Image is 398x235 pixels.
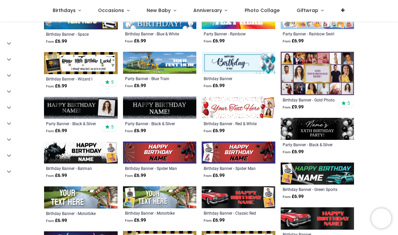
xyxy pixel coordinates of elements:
[46,172,67,179] strong: £ 6.99
[283,193,304,200] strong: £ 6.99
[98,7,124,14] span: Occasions
[347,100,350,106] span: 5
[147,7,171,14] span: New Baby
[245,7,280,14] span: Photo Collage
[297,7,318,14] span: Giftwrap
[204,38,225,44] strong: £ 6.99
[283,105,291,109] span: From
[46,219,54,223] span: From
[204,210,259,216] a: Birthday Banner - Classic Red Car
[46,31,102,37] a: Birthday Banner - Space Lightsaber
[283,39,291,43] span: From
[125,82,146,89] strong: £ 6.99
[281,118,354,140] img: Personalised Party Banner - Black & Silver Balloons - Custom Text
[46,128,67,134] strong: £ 6.99
[46,38,67,45] strong: £ 6.99
[204,129,212,133] span: From
[371,208,391,228] iframe: Brevo live chat
[125,84,133,88] span: From
[125,31,181,36] a: Birthday Banner - Blue & White
[111,79,114,85] span: 5
[125,128,146,134] strong: £ 6.99
[283,142,338,147] a: Party Banner - Black & Silver Balloons
[46,76,102,81] a: Birthday Banner - Wizard I solemnly Swear
[44,142,118,164] img: Personalised Happy Birthday Banner - Batman Superhero - Custom Name & 2 Photo Upload
[53,7,76,14] span: Birthdays
[125,217,146,224] strong: £ 6.99
[46,166,102,171] a: Birthday Banner - Batman Superhero
[46,83,67,89] strong: £ 6.99
[44,52,118,74] img: Personalised Happy Birthday Banner - Wizard I solemnly Swear - 1 Photo Upload
[46,84,54,88] span: From
[204,84,212,88] span: From
[281,52,354,95] img: Personalised Birthday Backdrop Banner - Gold Photo Collage - 16 Photo Upload
[125,219,133,222] span: From
[125,210,181,216] a: Birthday Banner - Motorbike
[283,31,338,36] a: Party Banner - Rainbow Swirl
[125,174,133,178] span: From
[204,174,212,178] span: From
[204,217,225,224] strong: £ 6.99
[123,96,197,119] img: Personalised Party Banner - Black & Silver - Custom Text
[125,166,181,171] a: Birthday Banner - Spider Man Superhero
[125,121,181,126] a: Party Banner - Black & Silver
[204,121,259,126] a: Birthday Banner - Red & White Party Balloons
[283,97,338,102] a: Birthday Banner - Gold Photo Collage
[123,186,197,208] img: Personalised Happy Birthday Banner - Motorbike - 2 Photo Upload
[202,52,275,74] img: Happy Birthday Banner - Classic Blue & White Party Balloons
[202,142,275,164] img: Personalised Happy Birthday Banner - Spider Man Superhero - 2 Photo Upload
[202,96,275,119] img: Personalised Happy Birthday Banner - Red & White Party Balloons - 2 Photo Upload
[283,149,304,155] strong: £ 6.99
[125,172,146,179] strong: £ 6.99
[111,124,114,130] span: 5
[283,150,291,154] span: From
[123,52,197,74] img: Personalised Party Banner - Blue Train - Custom Text
[125,129,133,133] span: From
[202,186,275,208] img: Personalised Happy Birthday Banner - Classic Red Car - 2 Photo Upload
[46,174,54,178] span: From
[125,76,181,81] a: Party Banner - Blue Train
[46,129,54,133] span: From
[204,76,259,81] a: Birthday Banner
[204,172,225,179] strong: £ 6.99
[204,82,225,89] strong: £ 6.99
[204,128,225,134] strong: £ 6.99
[44,186,118,208] img: Personalised Happy Birthday Banner - Motorbike - Custom Text
[283,38,304,44] strong: £ 6.99
[46,121,102,126] a: Party Banner - Black & Silver
[193,7,222,14] span: Anniversary
[283,195,291,199] span: From
[125,38,146,44] strong: £ 6.99
[283,104,304,110] strong: £ 9.99
[46,211,102,216] a: Birthday Banner - Motorbike
[204,166,259,171] a: Birthday Banner - Spider Man Superhero
[281,163,354,185] img: Personalised Happy Birthday Banner - Green Sports Car - Custom Name & 2 Photo Upload
[46,217,67,224] strong: £ 6.99
[44,97,118,119] img: Personalised Party Banner - Black & Silver - Custom Text & 1 Photo
[125,39,133,43] span: From
[46,40,54,43] span: From
[281,207,354,229] img: Happy Birthday Banner - Classic Red Car
[283,187,338,192] a: Birthday Banner - Green Sports Car
[204,31,259,36] a: Party Banner - Rainbow Background
[123,142,197,164] img: Personalised Happy Birthday Banner - Spider Man Superhero - Custom Name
